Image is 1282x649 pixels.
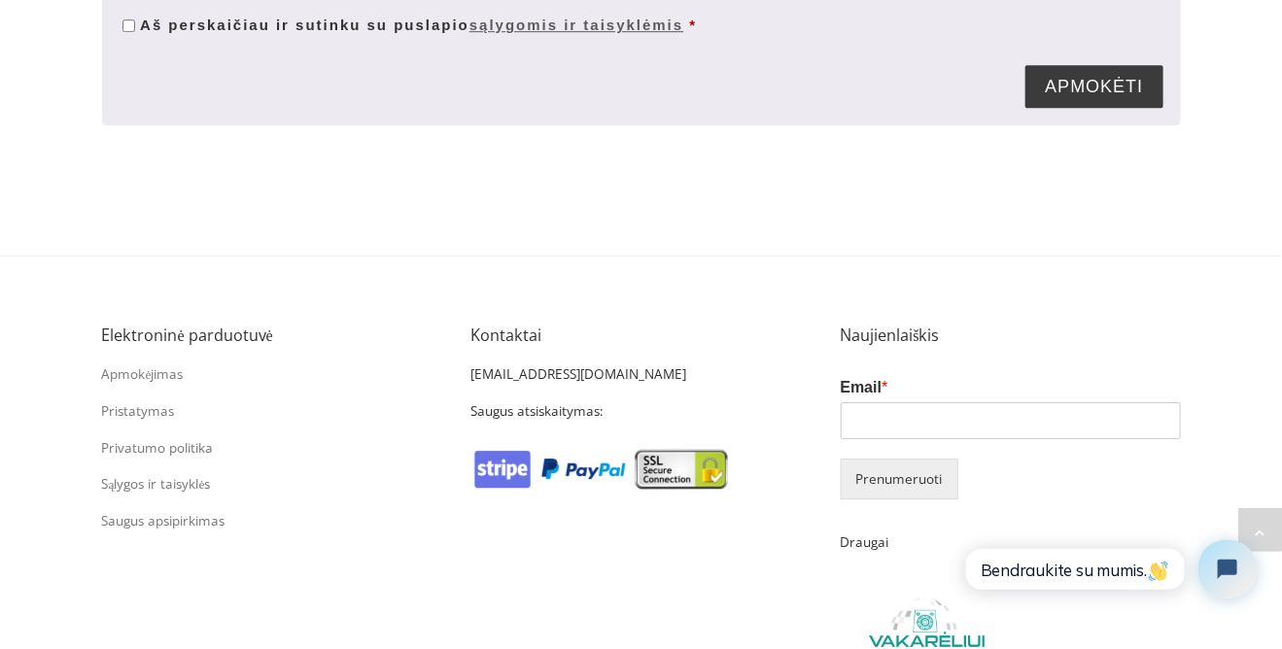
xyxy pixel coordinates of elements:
h5: Elektroninė parduotuvė [102,325,442,345]
a: Sąlygos ir taisyklės [102,475,211,493]
a: Saugus apsipirkimas [102,512,225,529]
input: Aš perskaičiau ir sutinku su puslapiosąlygomis ir taisyklėmis * [122,19,135,32]
span: Aš perskaičiau ir sutinku su puslapio [140,17,683,33]
a: Pristatymas [102,402,175,420]
button: Apmokėti [1025,65,1162,109]
p: [EMAIL_ADDRESS][DOMAIN_NAME] [471,364,778,385]
label: Email [841,378,1181,398]
h5: Naujienlaiškis [841,325,1181,345]
h5: Kontaktai [471,325,812,345]
iframe: Tidio Chat [943,524,1273,615]
a: Privatumo politika [102,439,214,457]
p: Saugus atsiskaitymas: [471,401,778,422]
a: sąlygomis ir taisyklėmis [469,17,683,33]
p: Draugai [841,532,1181,553]
abbr: privaloma [690,17,698,33]
a: Apmokėjimas [102,365,184,383]
button: Prenumeruoti [841,459,958,500]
